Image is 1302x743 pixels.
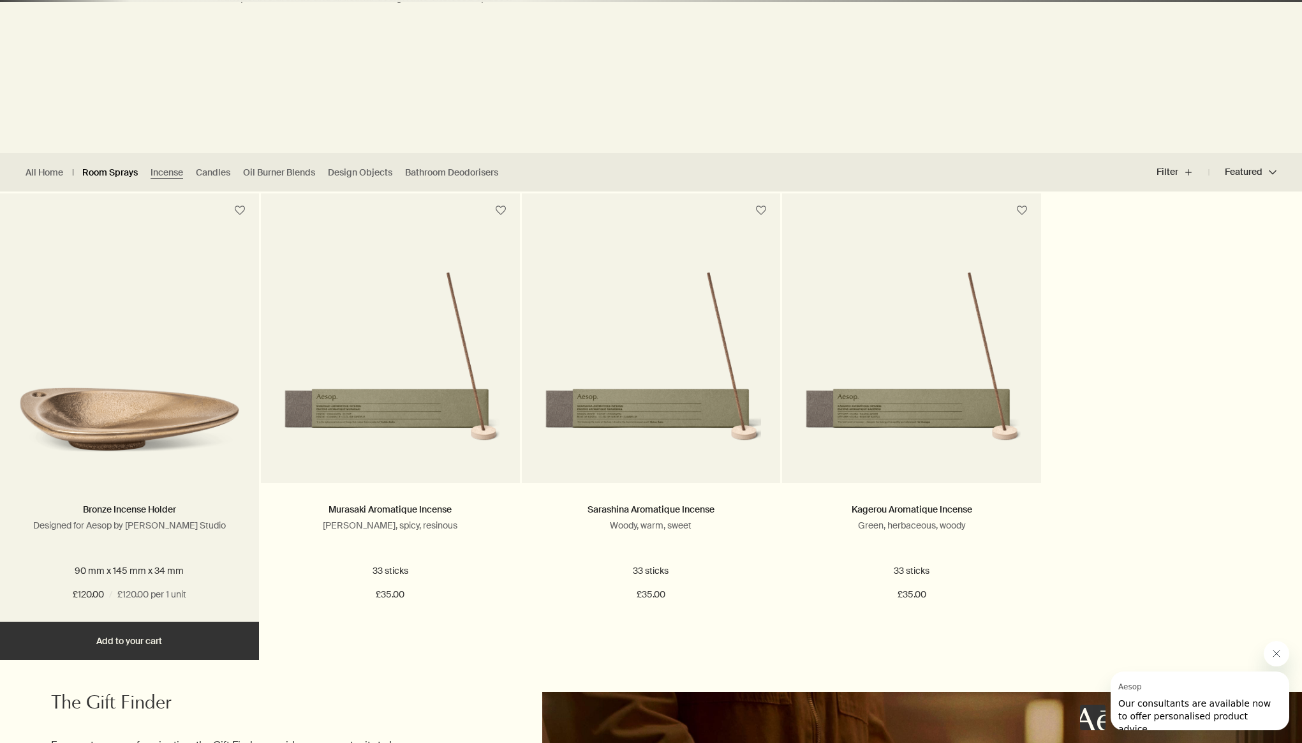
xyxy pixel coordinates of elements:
[376,587,404,603] span: £35.00
[750,199,773,222] button: Save to cabinet
[1080,641,1289,730] div: Aesop says "Our consultants are available now to offer personalised product advice.". Open messag...
[782,228,1041,483] a: A stick of Kagerou Aromatique Incense in the Kanuma pumice holder, alongside carton packaging.
[8,27,160,63] span: Our consultants are available now to offer personalised product advice.
[261,228,520,483] a: A stick of Murasaki Aromatique Incense in the Kanuma pumice holder, alongside carton packaging.
[852,504,972,515] a: Kagerou Aromatique Incense
[280,271,501,464] img: A stick of Murasaki Aromatique Incense in the Kanuma pumice holder, alongside carton packaging.
[801,520,1022,531] p: Green, herbaceous, woody
[541,271,762,464] img: A stick of Sarashina Aromatique Incense in the Kanuma pumice holder, alongside carton packaging.
[117,587,186,603] span: £120.00 per 1 unit
[51,692,434,717] h2: The Gift Finder
[1080,705,1106,730] iframe: no content
[151,167,183,179] a: Incense
[228,199,251,222] button: Save to cabinet
[1264,641,1289,666] iframe: Close message from Aesop
[83,504,176,515] a: Bronze Incense Holder
[19,371,240,464] img: Bronze Incense Holder
[489,199,512,222] button: Save to cabinet
[196,167,230,179] a: Candles
[541,520,762,531] p: Woody, warm, sweet
[82,167,138,179] a: Room Sprays
[637,587,665,603] span: £35.00
[243,167,315,179] a: Oil Burner Blends
[898,587,926,603] span: £35.00
[1157,157,1209,188] button: Filter
[588,504,714,515] a: Sarashina Aromatique Incense
[522,228,781,483] a: A stick of Sarashina Aromatique Incense in the Kanuma pumice holder, alongside carton packaging.
[26,167,63,179] a: All Home
[328,167,392,179] a: Design Objects
[19,520,240,531] p: Designed for Aesop by [PERSON_NAME] Studio
[1010,199,1033,222] button: Save to cabinet
[405,167,498,179] a: Bathroom Deodorisers
[73,587,104,603] span: £120.00
[280,520,501,531] p: [PERSON_NAME], spicy, resinous
[1209,157,1276,188] button: Featured
[329,504,452,515] a: Murasaki Aromatique Incense
[801,271,1022,464] img: A stick of Kagerou Aromatique Incense in the Kanuma pumice holder, alongside carton packaging.
[109,587,112,603] span: /
[1111,672,1289,730] iframe: Message from Aesop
